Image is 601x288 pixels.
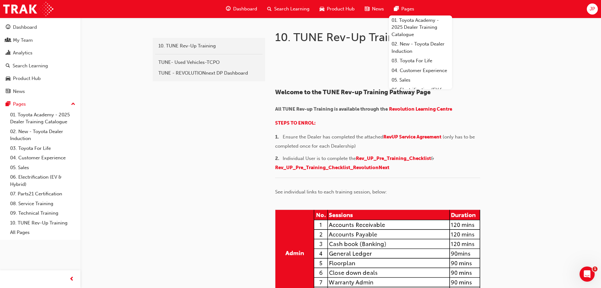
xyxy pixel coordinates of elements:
[6,50,10,56] span: chart-icon
[383,134,441,140] a: RevUP Service Agreement
[267,5,272,13] span: search-icon
[274,5,309,13] span: Search Learning
[6,76,10,82] span: car-icon
[155,68,262,79] a: TUNE - REVOLUTIONnext DP Dashboard
[356,156,431,161] a: Rev_UP_Pre_Training_Checklist
[8,127,78,144] a: 02. New - Toyota Dealer Induction
[8,208,78,218] a: 09. Technical Training
[6,89,10,95] span: news-icon
[315,3,360,15] a: car-iconProduct Hub
[389,3,419,15] a: pages-iconPages
[69,275,74,283] span: prev-icon
[3,98,78,110] button: Pages
[13,62,48,70] div: Search Learning
[8,189,78,199] a: 07. Parts21 Certification
[3,21,78,33] a: Dashboard
[275,165,389,170] a: Rev_UP_Pre_Training_Checklist_RevolutionNext
[275,156,283,161] span: 2. ​
[3,2,53,16] img: Trak
[275,134,283,140] span: 1. ​
[431,156,434,161] span: &
[158,70,259,77] div: TUNE - REVOLUTIONnext DP Dashboard
[3,47,78,59] a: Analytics
[389,106,452,112] a: Revolution Learning Centre
[401,5,414,13] span: Pages
[389,75,452,85] a: 05. Sales
[262,3,315,15] a: search-iconSearch Learning
[3,73,78,84] a: Product Hub
[8,199,78,209] a: 08. Service Training
[221,3,262,15] a: guage-iconDashboard
[155,57,262,68] a: TUNE- Used Vehicles-TCPO
[275,189,387,195] span: See individual links to each training session, below:
[158,59,259,66] div: TUNE- Used Vehicles-TCPO
[590,5,595,13] span: JP
[6,63,10,69] span: search-icon
[372,5,384,13] span: News
[3,34,78,46] a: My Team
[158,42,259,50] div: 10. TUNE Rev-Up Training
[13,88,25,95] div: News
[365,5,369,13] span: news-icon
[6,101,10,107] span: pages-icon
[3,86,78,97] a: News
[360,3,389,15] a: news-iconNews
[3,20,78,98] button: DashboardMy TeamAnalyticsSearch LearningProduct HubNews
[389,39,452,56] a: 02. New - Toyota Dealer Induction
[8,110,78,127] a: 01. Toyota Academy - 2025 Dealer Training Catalogue
[580,267,595,282] iframe: Intercom live chat
[587,3,598,15] button: JP
[8,144,78,153] a: 03. Toyota For Life
[3,60,78,72] a: Search Learning
[592,267,598,272] span: 1
[389,85,452,102] a: 06. Electrification (EV & Hybrid)
[6,25,10,30] span: guage-icon
[13,75,41,82] div: Product Hub
[8,172,78,189] a: 06. Electrification (EV & Hybrid)
[13,101,26,108] div: Pages
[389,56,452,66] a: 03. Toyota For Life
[320,5,324,13] span: car-icon
[275,106,388,112] span: All TUNE Rev-up Training is available through the
[155,40,262,52] a: 10. TUNE Rev-Up Training
[275,120,316,126] a: STEPS TO ENROL:
[389,66,452,76] a: 04. Customer Experience
[389,15,452,40] a: 01. Toyota Academy - 2025 Dealer Training Catalogue
[275,89,431,96] span: Welcome to the TUNE Rev-up Training Pathway Page
[13,37,33,44] div: My Team
[8,228,78,237] a: All Pages
[394,5,399,13] span: pages-icon
[13,49,32,57] div: Analytics
[6,38,10,43] span: people-icon
[8,153,78,163] a: 04. Customer Experience
[226,5,231,13] span: guage-icon
[275,30,482,44] h1: 10. TUNE Rev-Up Training
[327,5,355,13] span: Product Hub
[8,218,78,228] a: 10. TUNE Rev-Up Training
[71,100,75,108] span: up-icon
[233,5,257,13] span: Dashboard
[283,134,383,140] span: Ensure the Dealer has completed the attached
[13,24,37,31] div: Dashboard
[8,163,78,173] a: 05. Sales
[283,156,356,161] span: Individual User is to complete the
